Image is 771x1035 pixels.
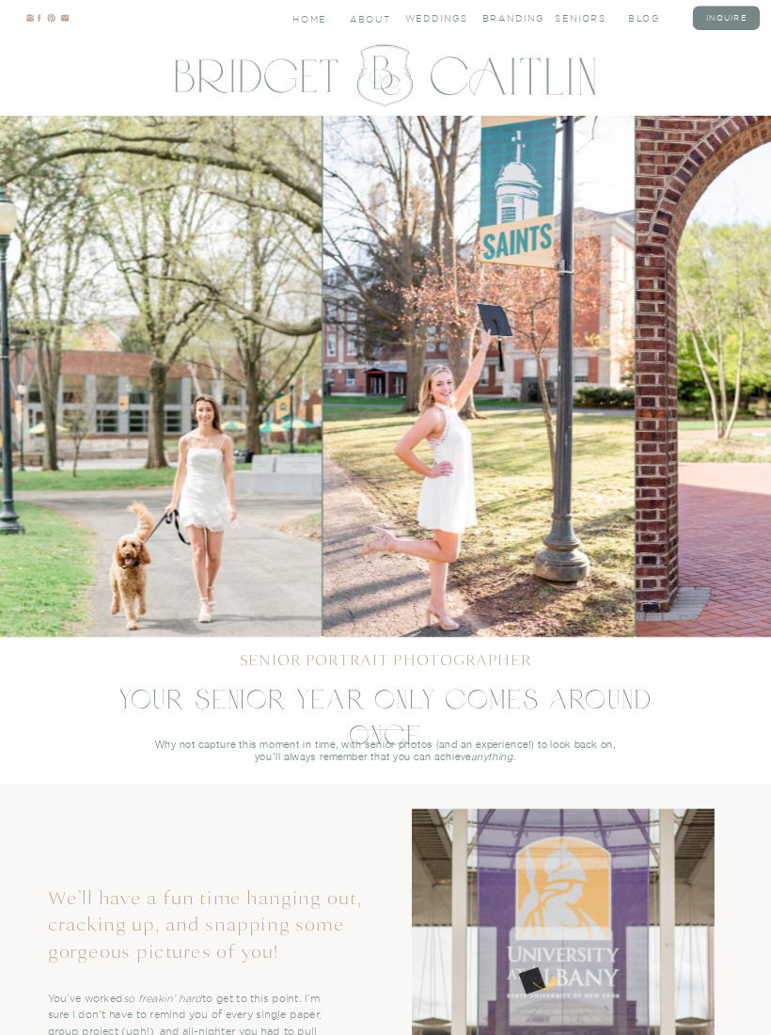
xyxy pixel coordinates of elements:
p: Why not capture this moment in time, with senior photos (and an experience!) to look back on, you... [146,739,625,775]
a: Home [292,13,328,24]
i: anything [471,751,513,763]
h2: We’ll have a fun time hanging out, cracking up, and snapping some gorgeous pictures of you! [48,884,375,964]
a: blog [628,12,680,24]
h1: senior portrait photographer [146,652,625,677]
a: inquire [701,12,753,24]
h2: Your senior year only comes around once [78,681,694,719]
a: About [350,13,388,24]
a: Weddings [405,12,457,24]
a: branding [482,12,534,24]
a: seniors [555,12,606,24]
i: so freakin’ hard [123,993,202,1004]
